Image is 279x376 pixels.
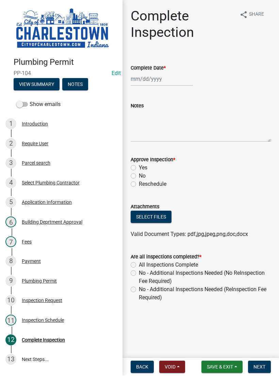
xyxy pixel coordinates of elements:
i: share [240,11,248,19]
a: Edit [112,70,121,77]
div: Inspection Request [22,298,62,303]
div: 5 [5,197,16,208]
button: Notes [62,78,88,91]
label: No - Additional Inspections Needed (ReInspection Fee Required) [139,286,271,302]
label: Attachments [131,205,159,210]
button: Select files [131,211,171,223]
div: 12 [5,335,16,346]
label: Approve Inspection [131,158,175,163]
div: 4 [5,178,16,189]
button: Back [131,361,154,373]
wm-modal-confirm: Edit Application Number [112,70,121,77]
div: Introduction [22,122,48,126]
div: 11 [5,315,16,326]
button: Next [248,361,271,373]
div: Complete Inspection [22,338,65,343]
span: PP-104 [14,70,109,77]
label: All Inspections Complete [139,261,198,269]
h4: Plumbing Permit [14,58,117,67]
label: Reschedule [139,180,166,189]
span: Share [249,11,264,19]
button: Save & Exit [201,361,243,373]
h1: Complete Inspection [131,8,234,41]
span: Back [136,364,148,370]
div: Parcel search [22,161,50,166]
div: 1 [5,119,16,130]
input: mm/dd/yyyy [131,72,193,86]
label: No [139,172,146,180]
div: Application Information [22,200,72,205]
div: 8 [5,256,16,267]
div: Payment [22,259,41,264]
label: Yes [139,164,147,172]
label: No - Additional Inspections Needed (No ReInspection Fee Required) [139,269,271,286]
button: Void [159,361,185,373]
div: 9 [5,276,16,287]
div: 13 [5,354,16,365]
div: 6 [5,217,16,228]
div: Inspection Schedule [22,318,64,323]
div: 7 [5,237,16,247]
span: Next [253,364,265,370]
label: Notes [131,104,144,109]
span: Void [165,364,176,370]
div: Building Deprtment Approval [22,220,82,225]
div: Select Plumbing Contractor [22,181,80,185]
label: Complete Date [131,66,166,71]
div: Require User [22,141,48,146]
img: City of Charlestown, Indiana [14,7,112,50]
div: 10 [5,295,16,306]
wm-modal-confirm: Summary [14,82,60,88]
div: 2 [5,138,16,149]
div: Plumbing Permit [22,279,57,284]
wm-modal-confirm: Notes [62,82,88,88]
label: Are all inspections completed? [131,255,201,260]
div: Fees [22,240,32,244]
span: Valid Document Types: pdf,jpg,jpeg,png,doc,docx [131,231,248,238]
span: Save & Exit [207,364,233,370]
label: Show emails [16,101,61,109]
button: View Summary [14,78,60,91]
div: 3 [5,158,16,169]
button: shareShare [234,8,269,21]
